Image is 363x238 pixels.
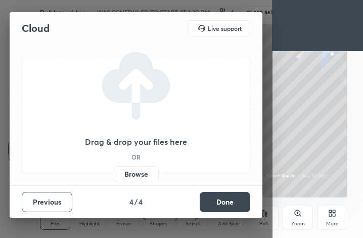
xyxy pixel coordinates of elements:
h4: 4 [129,196,133,207]
h5: Live support [208,25,242,31]
div: Zoom [291,221,305,226]
h5: OR [131,154,141,160]
button: Done [200,192,250,212]
h4: 4 [139,196,143,207]
h3: Drag & drop your files here [85,138,187,146]
div: More [326,221,339,226]
h2: Cloud [22,22,50,35]
h4: / [134,196,138,207]
button: Previous [22,192,72,212]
